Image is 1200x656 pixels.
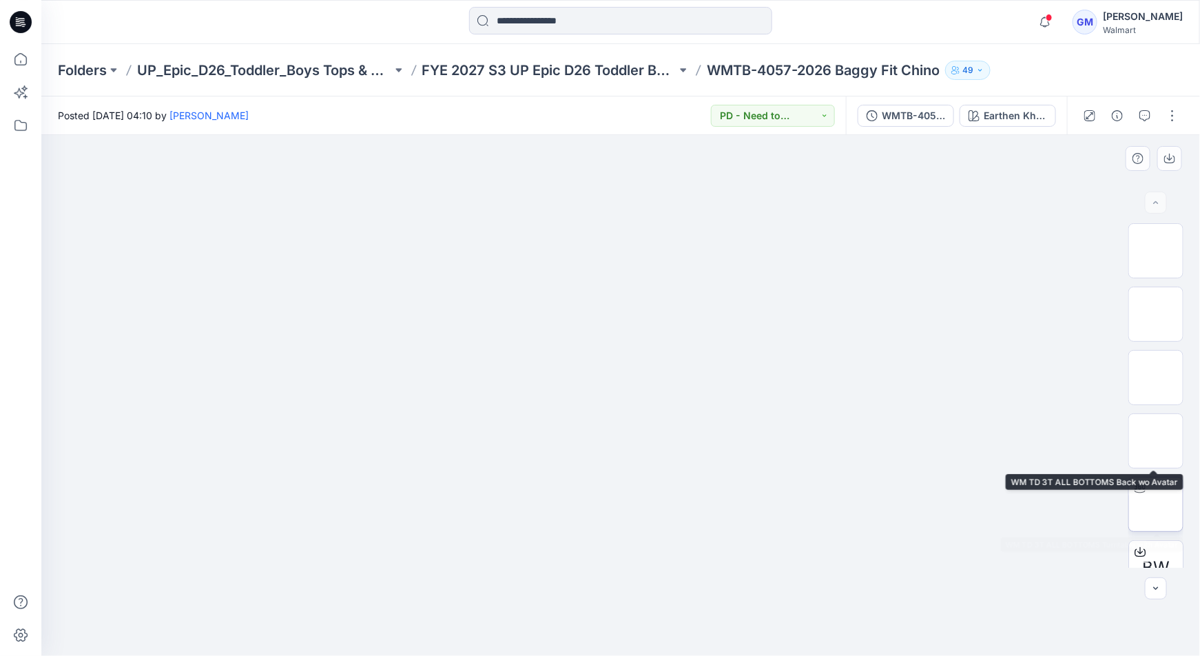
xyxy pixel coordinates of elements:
a: [PERSON_NAME] [169,110,249,121]
button: Earthen Khaki [960,105,1056,127]
div: GM [1073,10,1097,34]
button: WMTB-4057-2026 Baggy Fit Chino_Full Colorway [858,105,954,127]
div: WMTB-4057-2026 Baggy Fit Chino_Full Colorway [882,108,945,123]
button: Details [1106,105,1128,127]
a: Folders [58,61,107,80]
p: 49 [962,63,973,78]
span: Posted [DATE] 04:10 by [58,108,249,123]
div: Earthen Khaki [984,108,1047,123]
p: WMTB-4057-2026 Baggy Fit Chino [707,61,940,80]
span: BW [1142,555,1170,580]
a: FYE 2027 S3 UP Epic D26 Toddler Boy Tops & Bottoms [422,61,677,80]
div: Walmart [1103,25,1183,35]
button: 49 [945,61,991,80]
a: UP_Epic_D26_Toddler_Boys Tops & Bottoms [137,61,392,80]
div: [PERSON_NAME] [1103,8,1183,25]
